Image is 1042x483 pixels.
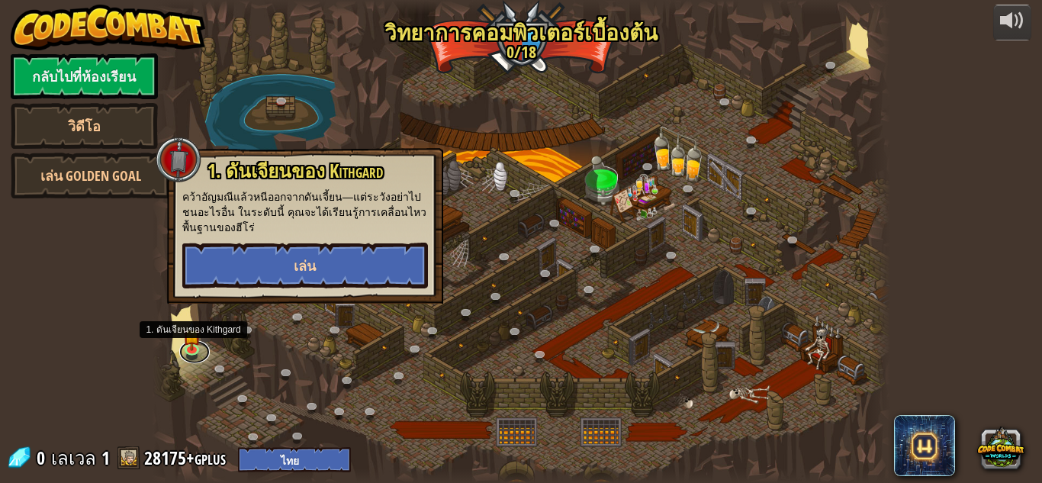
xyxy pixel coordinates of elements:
[993,5,1031,40] button: ปรับระดับเสียง
[11,53,158,99] a: กลับไปที่ห้องเรียน
[182,243,428,288] button: เล่น
[11,5,206,50] img: CodeCombat - Learn how to code by playing a game
[51,446,96,471] span: เลเวล
[182,189,428,235] p: คว้าอัญมณีแล้วหนีออกจากดันเจี้ยน—แต่ระวังอย่าไปชนอะไรอื่น ในระดับนี้ คุณจะได้เรียนรู้การเคลื่อนไห...
[37,446,50,470] span: 0
[294,256,316,275] span: เล่น
[207,158,383,184] span: 1. ดันเจียนของ Kithgard
[11,103,158,149] a: วิดีโอ
[144,446,230,470] a: 28175+gplus
[101,446,110,470] span: 1
[184,321,201,351] img: level-banner-started.png
[11,153,171,198] a: เล่น Golden Goal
